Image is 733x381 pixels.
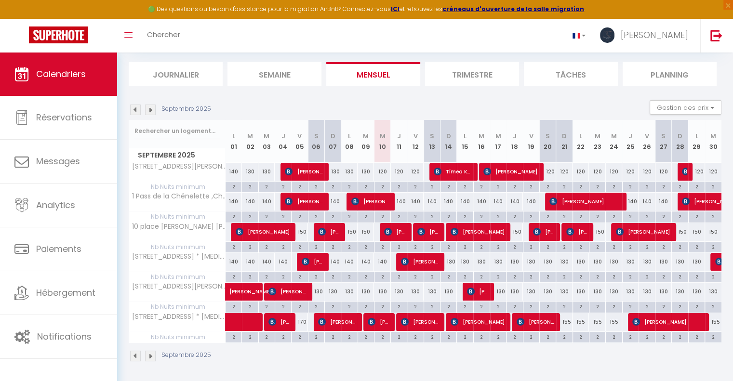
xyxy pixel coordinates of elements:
div: 2 [474,272,490,281]
abbr: L [695,131,698,141]
div: 2 [341,242,357,251]
span: Nb Nuits minimum [129,242,225,252]
div: 140 [391,193,407,210]
div: 2 [226,272,241,281]
div: 120 [539,163,556,181]
span: [PERSON_NAME] [467,282,489,301]
div: 130 [440,253,457,271]
span: [PERSON_NAME] [236,223,290,241]
div: 140 [226,163,242,181]
div: 130 [655,253,672,271]
th: 26 [639,120,655,163]
input: Rechercher un logement... [134,122,220,140]
div: 140 [258,253,275,271]
div: 2 [407,242,423,251]
div: 2 [374,182,390,191]
div: 140 [639,193,655,210]
div: 150 [358,223,374,241]
div: 2 [440,182,456,191]
div: 2 [440,211,456,221]
abbr: J [281,131,285,141]
li: Trimestre [425,62,519,86]
abbr: L [579,131,582,141]
div: 2 [606,211,622,221]
div: 130 [556,253,573,271]
abbr: D [446,131,451,141]
div: 2 [407,272,423,281]
div: 140 [242,193,258,210]
span: [PERSON_NAME] [351,192,389,210]
div: 2 [506,242,522,251]
abbr: V [297,131,302,141]
span: [PERSON_NAME] [268,313,290,331]
div: 130 [242,163,258,181]
div: 2 [705,211,721,221]
div: 2 [440,242,456,251]
th: 27 [655,120,672,163]
span: [PERSON_NAME] [PERSON_NAME] [401,313,439,331]
th: 01 [226,120,242,163]
div: 2 [440,272,456,281]
div: 2 [589,182,605,191]
div: 130 [523,253,539,271]
div: 2 [672,242,688,251]
span: Paiements [36,243,81,255]
th: 21 [556,120,573,163]
span: [PERSON_NAME] [566,223,588,241]
abbr: L [464,131,466,141]
th: 30 [705,120,721,163]
button: Ouvrir le widget de chat LiveChat [8,4,37,33]
th: 03 [258,120,275,163]
div: 2 [325,182,341,191]
div: 130 [506,253,523,271]
div: 2 [259,211,275,221]
img: Super Booking [29,26,88,43]
span: Messages [36,155,80,167]
span: [PERSON_NAME] [451,223,505,241]
div: 2 [424,272,440,281]
li: Journalier [129,62,223,86]
div: 2 [424,242,440,251]
abbr: M [595,131,600,141]
div: 2 [226,242,241,251]
span: [PERSON_NAME] [318,313,356,331]
th: 24 [606,120,622,163]
div: 2 [358,211,374,221]
div: 150 [341,223,358,241]
th: 18 [506,120,523,163]
abbr: V [645,131,649,141]
th: 08 [341,120,358,163]
div: 130 [358,163,374,181]
div: 2 [540,182,556,191]
div: 140 [226,253,242,271]
div: 140 [242,253,258,271]
span: Réservations [36,111,92,123]
span: [PERSON_NAME] [517,313,555,331]
div: 2 [391,242,407,251]
div: 2 [639,242,655,251]
div: 130 [606,253,622,271]
div: 2 [308,211,324,221]
div: 120 [407,163,424,181]
div: 2 [457,182,473,191]
div: 2 [325,211,341,221]
span: [PERSON_NAME] [285,192,323,210]
span: [PERSON_NAME] [229,277,274,296]
p: Septembre 2025 [161,105,211,114]
th: 04 [275,120,291,163]
abbr: D [678,131,682,141]
abbr: J [397,131,401,141]
div: 140 [324,193,341,210]
li: Semaine [227,62,321,86]
div: 120 [639,163,655,181]
div: 2 [655,182,671,191]
div: 2 [689,182,705,191]
div: 2 [623,182,639,191]
li: Mensuel [326,62,420,86]
li: Tâches [524,62,618,86]
div: 2 [540,211,556,221]
span: Tímea Kunstár [434,162,472,181]
div: 2 [275,211,291,221]
abbr: M [710,131,716,141]
div: 2 [573,242,589,251]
